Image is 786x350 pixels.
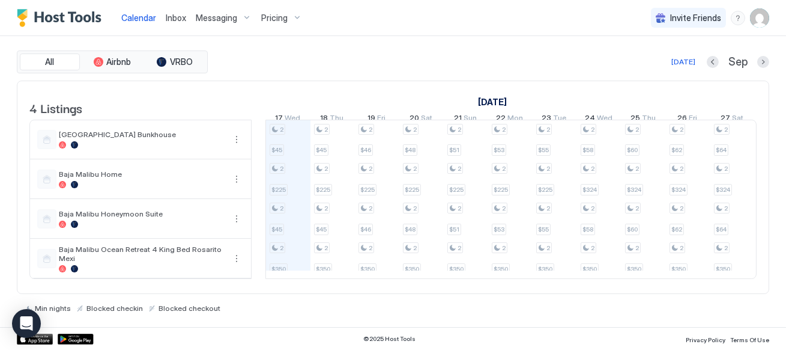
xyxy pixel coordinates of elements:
[475,93,510,111] a: September 2, 2025
[546,126,550,134] span: 2
[597,113,612,126] span: Wed
[324,244,328,252] span: 2
[635,126,639,134] span: 2
[86,304,143,313] span: Blocked checkin
[538,226,549,233] span: $55
[46,57,55,67] span: All
[407,111,435,128] a: September 20, 2025
[316,146,327,154] span: $45
[229,132,244,147] button: More options
[324,126,328,134] span: 2
[316,186,330,194] span: $225
[59,209,225,218] span: Baja Malibu Honeymoon Suite
[229,132,244,147] div: menu
[731,11,745,25] div: menu
[538,265,552,273] span: $350
[229,251,244,266] button: More options
[627,226,638,233] span: $60
[17,334,53,345] a: App Store
[82,54,142,70] button: Airbnb
[546,204,550,212] span: 2
[369,204,372,212] span: 2
[280,204,283,212] span: 2
[121,11,156,24] a: Calendar
[635,165,639,173] span: 2
[678,113,688,126] span: 26
[285,113,300,126] span: Wed
[635,204,639,212] span: 2
[670,55,697,69] button: [DATE]
[58,334,94,345] a: Google Play Store
[271,265,286,273] span: $350
[502,204,506,212] span: 2
[671,265,686,273] span: $350
[716,226,727,233] span: $64
[538,186,552,194] span: $225
[449,146,459,154] span: $51
[321,113,328,126] span: 18
[454,113,462,126] span: 21
[718,111,746,128] a: September 27, 2025
[757,56,769,68] button: Next month
[59,245,225,263] span: Baja Malibu Ocean Retreat 4 King Bed Rosarito Mexi
[449,265,464,273] span: $350
[724,204,728,212] span: 2
[367,113,375,126] span: 19
[35,304,71,313] span: Min nights
[271,146,282,154] span: $45
[360,146,371,154] span: $46
[724,126,728,134] span: 2
[546,244,550,252] span: 2
[458,165,461,173] span: 2
[670,13,721,23] span: Invite Friends
[642,113,656,126] span: Thu
[413,244,417,252] span: 2
[686,333,725,345] a: Privacy Policy
[675,111,701,128] a: September 26, 2025
[316,226,327,233] span: $45
[324,165,328,173] span: 2
[542,113,552,126] span: 23
[360,186,375,194] span: $225
[680,244,683,252] span: 2
[627,146,638,154] span: $60
[29,99,82,117] span: 4 Listings
[413,204,417,212] span: 2
[627,186,641,194] span: $324
[502,165,506,173] span: 2
[170,57,193,67] span: VRBO
[166,13,186,23] span: Inbox
[494,111,527,128] a: September 22, 2025
[229,172,244,186] div: menu
[421,113,432,126] span: Sat
[360,226,371,233] span: $46
[591,204,594,212] span: 2
[680,204,683,212] span: 2
[405,265,419,273] span: $350
[229,251,244,266] div: menu
[229,172,244,186] button: More options
[494,186,508,194] span: $225
[159,304,220,313] span: Blocked checkout
[554,113,567,126] span: Tue
[405,146,416,154] span: $48
[721,113,730,126] span: 27
[324,204,328,212] span: 2
[405,186,419,194] span: $225
[369,244,372,252] span: 2
[458,204,461,212] span: 2
[494,226,504,233] span: $53
[261,13,288,23] span: Pricing
[591,165,594,173] span: 2
[360,265,375,273] span: $350
[627,111,659,128] a: September 25, 2025
[17,51,208,73] div: tab-group
[724,244,728,252] span: 2
[630,113,640,126] span: 25
[716,186,730,194] span: $324
[686,336,725,343] span: Privacy Policy
[724,165,728,173] span: 2
[271,226,282,233] span: $45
